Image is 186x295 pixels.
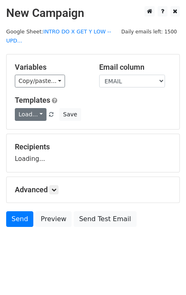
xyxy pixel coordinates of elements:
a: Daily emails left: 1500 [119,28,180,35]
a: Load... [15,108,46,121]
a: Preview [35,211,72,227]
h5: Recipients [15,142,171,151]
a: Send Test Email [74,211,136,227]
a: Templates [15,96,50,104]
h5: Variables [15,63,87,72]
small: Google Sheet: [6,28,111,44]
div: Loading... [15,142,171,164]
iframe: Chat Widget [145,255,186,295]
a: INTRO DO X GET Y LOW -- UPD... [6,28,111,44]
h5: Advanced [15,185,171,194]
span: Daily emails left: 1500 [119,27,180,36]
h5: Email column [99,63,171,72]
a: Copy/paste... [15,75,65,87]
button: Save [59,108,81,121]
a: Send [6,211,33,227]
h2: New Campaign [6,6,180,20]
